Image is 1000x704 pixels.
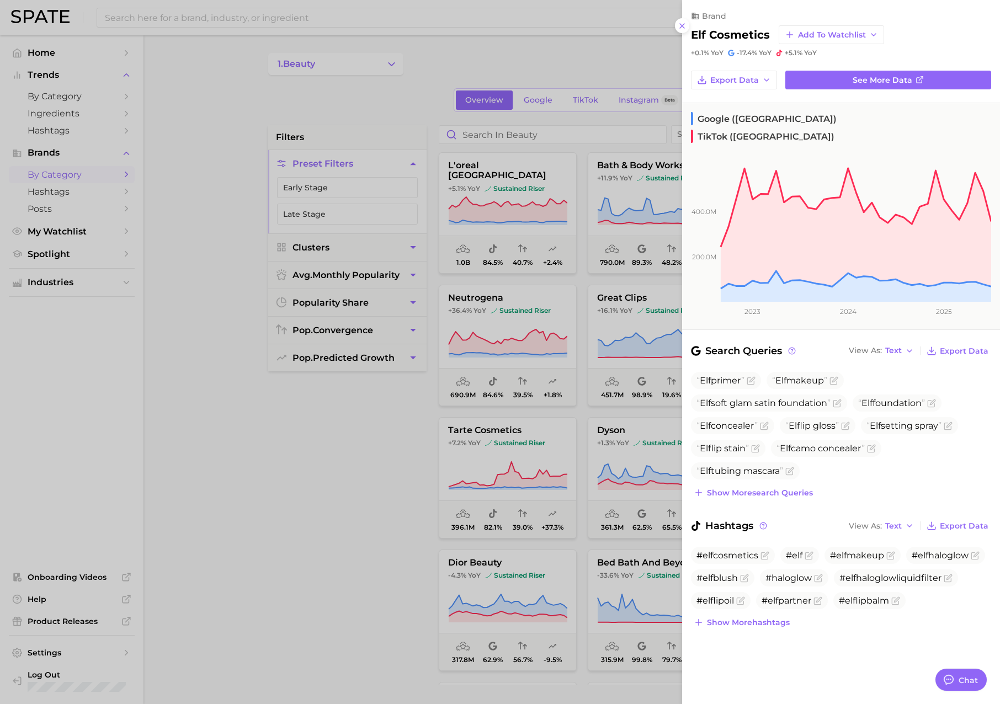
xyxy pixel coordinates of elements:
[885,348,902,354] span: Text
[885,523,902,529] span: Text
[840,307,857,316] tspan: 2024
[765,573,812,583] span: #haloglow
[867,444,876,453] button: Flag as miscategorized or irrelevant
[785,71,991,89] a: See more data
[759,49,772,57] span: YoY
[776,443,865,454] span: camo concealer
[924,343,991,359] button: Export Data
[846,344,917,358] button: View AsText
[762,595,811,606] span: #elfpartner
[785,49,802,57] span: +5.1%
[751,444,760,453] button: Flag as miscategorized or irrelevant
[696,550,758,561] span: #elfcosmetics
[702,11,726,21] span: brand
[691,71,777,89] button: Export Data
[707,488,813,498] span: Show more search queries
[833,399,842,408] button: Flag as miscategorized or irrelevant
[805,551,813,560] button: Flag as miscategorized or irrelevant
[853,76,912,85] span: See more data
[940,346,988,356] span: Export Data
[830,550,884,561] span: #elfmakeup
[760,551,769,560] button: Flag as miscategorized or irrelevant
[886,551,895,560] button: Flag as miscategorized or irrelevant
[866,420,942,431] span: setting spray
[696,573,738,583] span: #elfblush
[772,375,827,386] span: makeup
[924,518,991,534] button: Export Data
[785,420,839,431] span: lip gloss
[789,420,802,431] span: Elf
[691,518,769,534] span: Hashtags
[814,574,823,583] button: Flag as miscategorized or irrelevant
[744,307,760,316] tspan: 2023
[700,420,711,431] span: Elf
[736,596,745,605] button: Flag as miscategorized or irrelevant
[711,49,724,57] span: YoY
[940,521,988,531] span: Export Data
[786,550,802,561] span: #elf
[696,375,744,386] span: primer
[813,596,822,605] button: Flag as miscategorized or irrelevant
[696,420,758,431] span: concealer
[691,28,770,41] h2: elf cosmetics
[700,398,711,408] span: Elf
[849,348,882,354] span: View As
[760,422,769,430] button: Flag as miscategorized or irrelevant
[861,398,873,408] span: Elf
[841,422,850,430] button: Flag as miscategorized or irrelevant
[891,596,900,605] button: Flag as miscategorized or irrelevant
[798,30,866,40] span: Add to Watchlist
[700,466,711,476] span: Elf
[804,49,817,57] span: YoY
[779,25,884,44] button: Add to Watchlist
[839,595,889,606] span: #elflipbalm
[870,420,881,431] span: Elf
[700,375,711,386] span: Elf
[747,376,756,385] button: Flag as miscategorized or irrelevant
[829,376,838,385] button: Flag as miscategorized or irrelevant
[785,467,794,476] button: Flag as miscategorized or irrelevant
[780,443,791,454] span: Elf
[936,307,952,316] tspan: 2025
[691,615,792,630] button: Show morehashtags
[696,443,749,454] span: lip stain
[846,519,917,533] button: View AsText
[691,130,834,143] span: TikTok ([GEOGRAPHIC_DATA])
[700,443,714,454] span: Elf
[858,398,925,408] span: foundation
[775,375,786,386] span: Elf
[691,485,816,500] button: Show moresearch queries
[696,398,831,408] span: soft glam satin foundation
[691,49,709,57] span: +0.1%
[691,343,797,359] span: Search Queries
[849,523,882,529] span: View As
[740,574,749,583] button: Flag as miscategorized or irrelevant
[696,595,734,606] span: #elflipoil
[691,112,837,125] span: Google ([GEOGRAPHIC_DATA])
[971,551,980,560] button: Flag as miscategorized or irrelevant
[944,422,953,430] button: Flag as miscategorized or irrelevant
[707,618,790,627] span: Show more hashtags
[710,76,759,85] span: Export Data
[696,466,783,476] span: tubing mascara
[912,550,969,561] span: #elfhaloglow
[944,574,953,583] button: Flag as miscategorized or irrelevant
[927,399,936,408] button: Flag as miscategorized or irrelevant
[839,573,942,583] span: #elfhaloglowliquidfilter
[737,49,757,57] span: -17.4%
